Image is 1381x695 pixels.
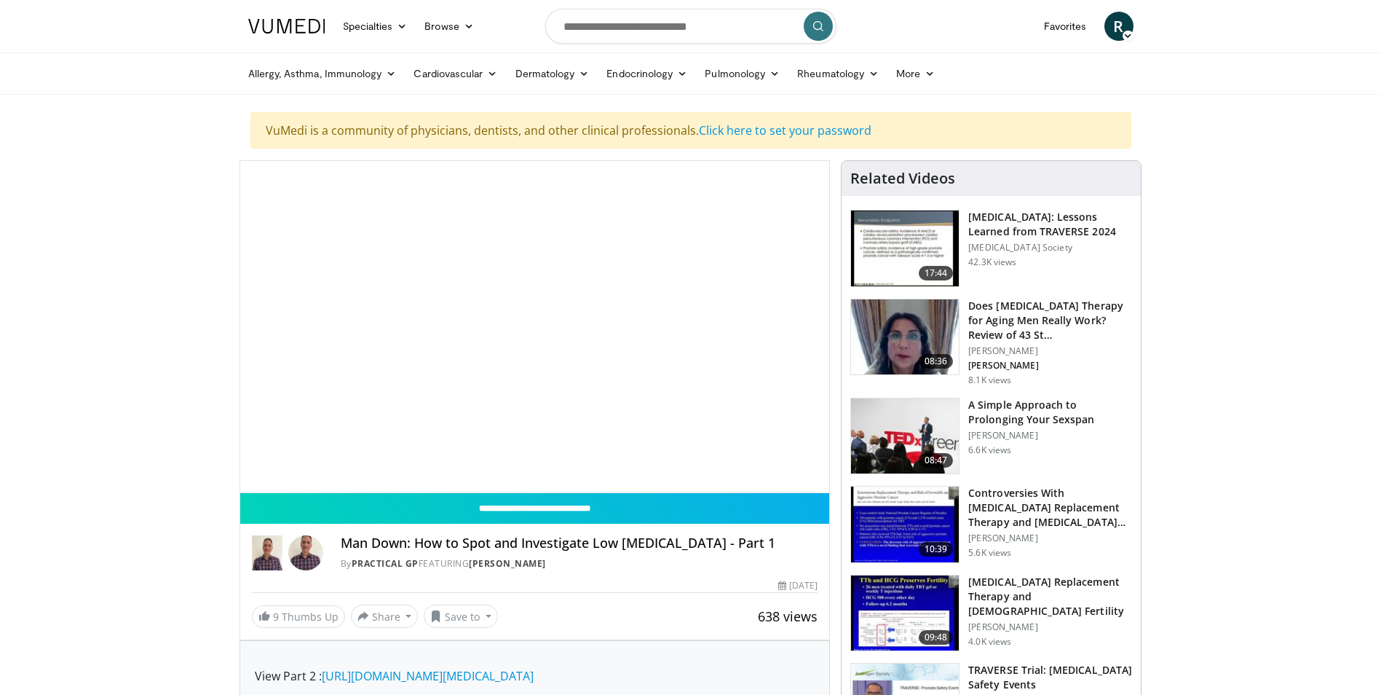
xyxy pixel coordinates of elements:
[887,59,943,88] a: More
[250,112,1131,149] div: VuMedi is a community of physicians, dentists, and other clinical professionals.
[919,354,954,369] span: 08:36
[416,12,483,41] a: Browse
[968,256,1016,268] p: 42.3K views
[850,170,955,187] h4: Related Videos
[850,210,1132,287] a: 17:44 [MEDICAL_DATA]: Lessons Learned from TRAVERSE 2024 [MEDICAL_DATA] Society 42.3K views
[1035,12,1096,41] a: Favorites
[255,667,815,685] p: View Part 2 :
[696,59,788,88] a: Pulmonology
[850,398,1132,475] a: 08:47 A Simple Approach to Prolonging Your Sexspan [PERSON_NAME] 6.6K views
[968,430,1132,441] p: [PERSON_NAME]
[968,210,1132,239] h3: [MEDICAL_DATA]: Lessons Learned from TRAVERSE 2024
[968,486,1132,530] h3: Controversies With [MEDICAL_DATA] Replacement Therapy and [MEDICAL_DATA] Can…
[851,211,959,286] img: 1317c62a-2f0d-4360-bee0-b1bff80fed3c.150x105_q85_crop-smart_upscale.jpg
[699,122,871,138] a: Click here to set your password
[968,663,1132,692] h3: TRAVERSE Trial: [MEDICAL_DATA] Safety Events
[352,557,419,570] a: Practical GP
[968,533,1132,544] p: [PERSON_NAME]
[424,605,498,628] button: Save to
[968,621,1132,633] p: [PERSON_NAME]
[507,59,598,88] a: Dermatology
[968,547,1011,559] p: 5.6K views
[968,575,1132,619] h3: [MEDICAL_DATA] Replacement Therapy and [DEMOGRAPHIC_DATA] Fertility
[919,542,954,557] span: 10:39
[851,487,959,562] img: 418933e4-fe1c-4c2e-be56-3ce3ec8efa3b.150x105_q85_crop-smart_upscale.jpg
[919,266,954,280] span: 17:44
[240,59,405,88] a: Allergy, Asthma, Immunology
[851,398,959,474] img: c4bd4661-e278-4c34-863c-57c104f39734.150x105_q85_crop-smart_upscale.jpg
[248,19,325,34] img: VuMedi Logo
[968,398,1132,427] h3: A Simple Approach to Prolonging Your Sexspan
[252,535,282,570] img: Practical GP
[968,374,1011,386] p: 8.1K views
[341,557,818,570] div: By FEATURING
[240,161,830,493] video-js: Video Player
[1104,12,1133,41] a: R
[545,9,836,44] input: Search topics, interventions
[273,610,279,624] span: 9
[851,299,959,375] img: 4d4bce34-7cbb-4531-8d0c-5308a71d9d6c.150x105_q85_crop-smart_upscale.jpg
[968,444,1011,456] p: 6.6K views
[778,579,818,592] div: [DATE]
[919,453,954,468] span: 08:47
[341,535,818,551] h4: Man Down: How to Spot and Investigate Low [MEDICAL_DATA] - Part 1
[351,605,419,628] button: Share
[252,605,345,628] a: 9 Thumbs Up
[405,59,506,88] a: Cardiovascular
[968,360,1132,372] p: [PERSON_NAME]
[469,557,546,570] a: [PERSON_NAME]
[788,59,887,88] a: Rheumatology
[850,486,1132,563] a: 10:39 Controversies With [MEDICAL_DATA] Replacement Therapy and [MEDICAL_DATA] Can… [PERSON_NAME]...
[968,242,1132,254] p: [MEDICAL_DATA] Society
[288,535,323,570] img: Avatar
[598,59,696,88] a: Endocrinology
[334,12,416,41] a: Specialties
[850,299,1132,386] a: 08:36 Does [MEDICAL_DATA] Therapy for Aging Men Really Work? Review of 43 St… [PERSON_NAME] [PERS...
[758,608,818,625] span: 638 views
[322,668,534,684] a: [URL][DOMAIN_NAME][MEDICAL_DATA]
[968,345,1132,357] p: [PERSON_NAME]
[968,636,1011,648] p: 4.0K views
[968,299,1132,342] h3: Does [MEDICAL_DATA] Therapy for Aging Men Really Work? Review of 43 St…
[850,575,1132,652] a: 09:48 [MEDICAL_DATA] Replacement Therapy and [DEMOGRAPHIC_DATA] Fertility [PERSON_NAME] 4.0K views
[851,576,959,651] img: 58e29ddd-d015-4cd9-bf96-f28e303b730c.150x105_q85_crop-smart_upscale.jpg
[919,630,954,645] span: 09:48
